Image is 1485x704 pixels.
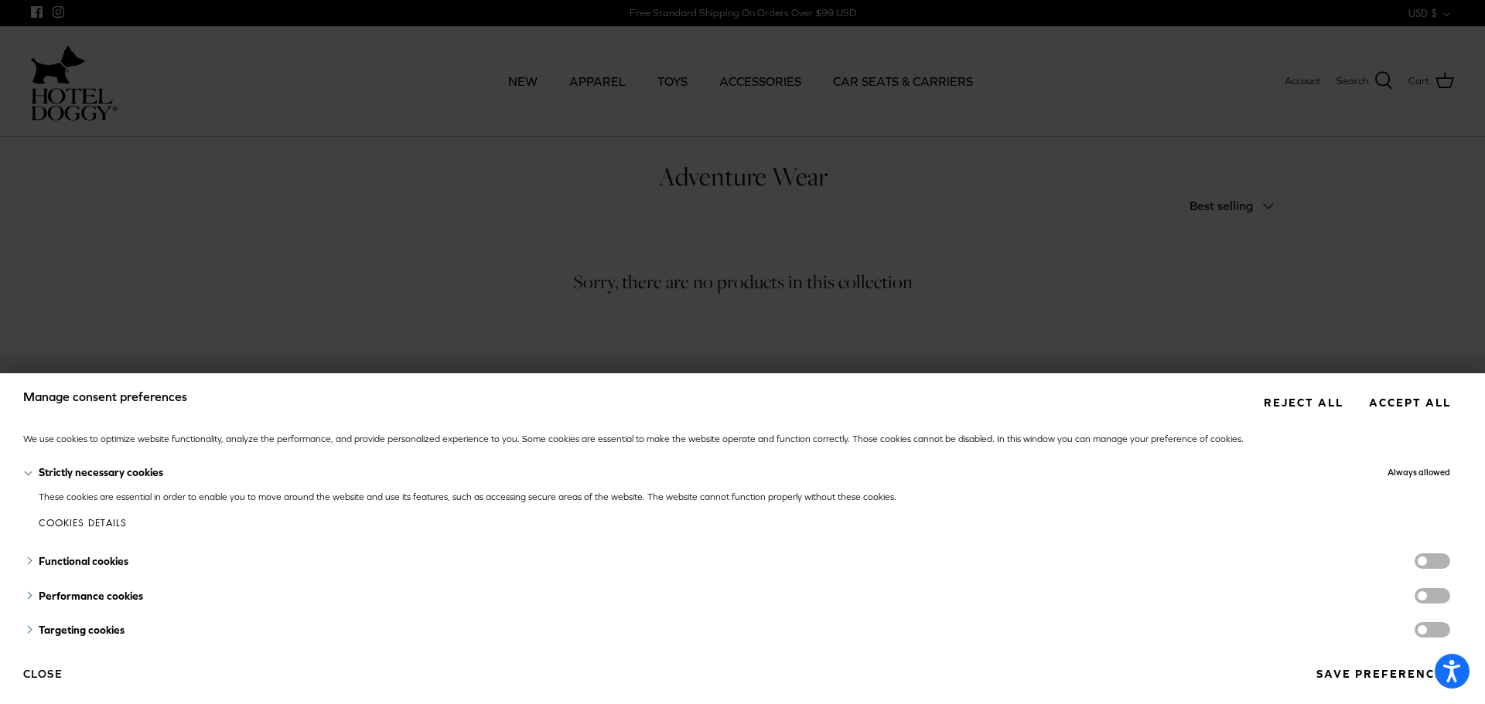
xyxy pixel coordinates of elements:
label: targeting cookies [1415,622,1450,638]
div: Strictly necessary cookies [23,455,1022,491]
button: Reject all [1252,389,1354,417]
button: Accept all [1357,389,1462,417]
button: Close [23,661,63,687]
div: Always allowed [1022,455,1451,491]
label: functionality cookies [1415,553,1450,569]
div: Functional cookies [23,544,1022,579]
button: Save preferences [1305,660,1462,689]
div: Performance cookies [23,579,1022,614]
span: Manage consent preferences [23,389,187,403]
div: Targeting cookies [23,613,1022,648]
div: We use cookies to optimize website functionality, analyze the performance, and provide personaliz... [23,433,1462,446]
button: Cookies details [39,508,145,539]
label: performance cookies [1415,588,1450,604]
span: Always allowed [1388,468,1450,477]
div: These cookies are essential in order to enable you to move around the website and use its feature... [23,491,896,504]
